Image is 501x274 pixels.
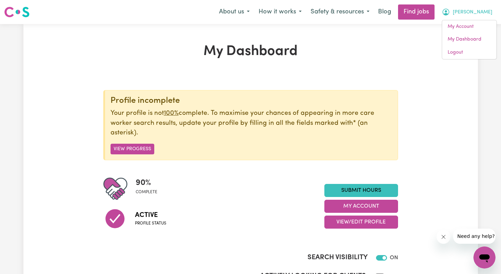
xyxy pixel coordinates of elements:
button: About us [215,5,254,19]
span: complete [136,189,157,195]
h1: My Dashboard [103,43,398,60]
p: Your profile is not complete. To maximise your chances of appearing in more care worker search re... [111,109,392,138]
button: My Account [324,200,398,213]
u: 100% [164,110,179,117]
a: Blog [374,4,395,20]
button: My Account [437,5,497,19]
label: Search Visibility [307,252,368,263]
iframe: Message from company [453,229,495,244]
div: Profile completeness: 90% [136,177,163,201]
a: Logout [442,46,497,59]
div: Profile incomplete [111,96,392,106]
a: Careseekers logo [4,4,30,20]
div: My Account [442,20,497,59]
iframe: Button to launch messaging window [473,246,495,268]
button: How it works [254,5,306,19]
span: 90 % [136,177,157,189]
span: Active [135,210,166,220]
a: Submit Hours [324,184,398,197]
button: View Progress [111,144,154,154]
button: View/Edit Profile [324,216,398,229]
a: My Dashboard [442,33,497,46]
button: Safety & resources [306,5,374,19]
a: My Account [442,20,497,33]
iframe: Close message [437,230,450,244]
span: [PERSON_NAME] [453,9,492,16]
span: ON [390,255,398,261]
span: Profile status [135,220,166,227]
a: Find jobs [398,4,435,20]
img: Careseekers logo [4,6,30,18]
